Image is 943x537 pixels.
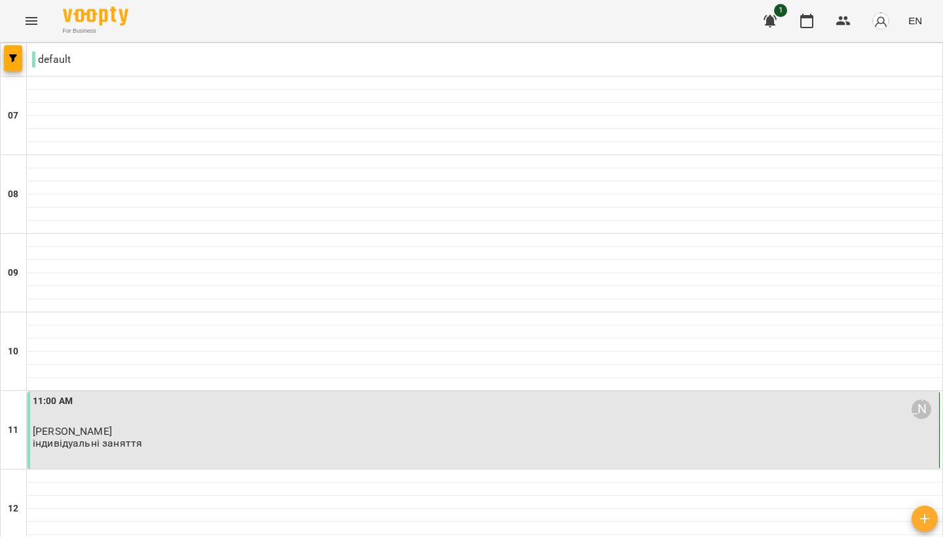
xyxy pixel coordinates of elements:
[8,266,18,280] h6: 09
[32,52,71,67] p: default
[908,14,922,28] span: EN
[63,27,128,35] span: For Business
[63,7,128,26] img: Voopty Logo
[16,5,47,37] button: Menu
[8,344,18,359] h6: 10
[8,187,18,202] h6: 08
[912,506,938,532] button: Add lesson
[33,394,73,409] label: 11:00 AM
[912,399,931,419] div: Возняк Анастасія Юріївна
[8,423,18,437] h6: 11
[774,4,787,17] span: 1
[8,109,18,123] h6: 07
[903,9,927,33] button: EN
[872,12,890,30] img: avatar_s.png
[33,425,112,437] span: [PERSON_NAME]
[33,437,142,449] p: індивідуальні заняття
[8,502,18,516] h6: 12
